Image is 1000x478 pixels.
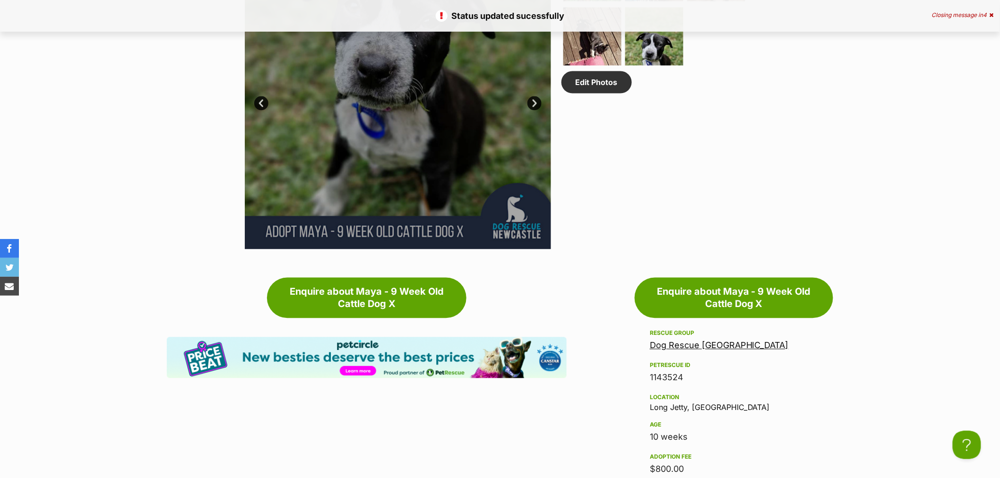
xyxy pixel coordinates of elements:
a: Enquire about Maya - 9 Week Old Cattle Dog X [267,278,466,318]
span: 4 [983,11,987,18]
div: Rescue group [650,330,818,337]
a: Enquire about Maya - 9 Week Old Cattle Dog X [635,278,833,318]
a: Prev [254,96,268,111]
a: Next [527,96,542,111]
p: Status updated sucessfully [9,9,991,22]
div: 10 weeks [650,431,818,444]
div: 1143524 [650,371,818,384]
div: Age [650,421,818,429]
img: Photo of Maya 9 Week Old Cattle Dog X [625,8,683,66]
a: Dog Rescue [GEOGRAPHIC_DATA] [650,341,789,350]
img: Photo of Maya 9 Week Old Cattle Dog X [563,8,621,66]
img: Pet Circle promo banner [167,337,567,378]
div: $800.00 [650,463,818,476]
div: PetRescue ID [650,362,818,369]
div: Long Jetty, [GEOGRAPHIC_DATA] [650,392,818,412]
iframe: Help Scout Beacon - Open [953,431,981,459]
div: Location [650,394,818,401]
a: Edit Photos [561,71,632,93]
div: Adoption fee [650,453,818,461]
div: Closing message in [932,12,994,18]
